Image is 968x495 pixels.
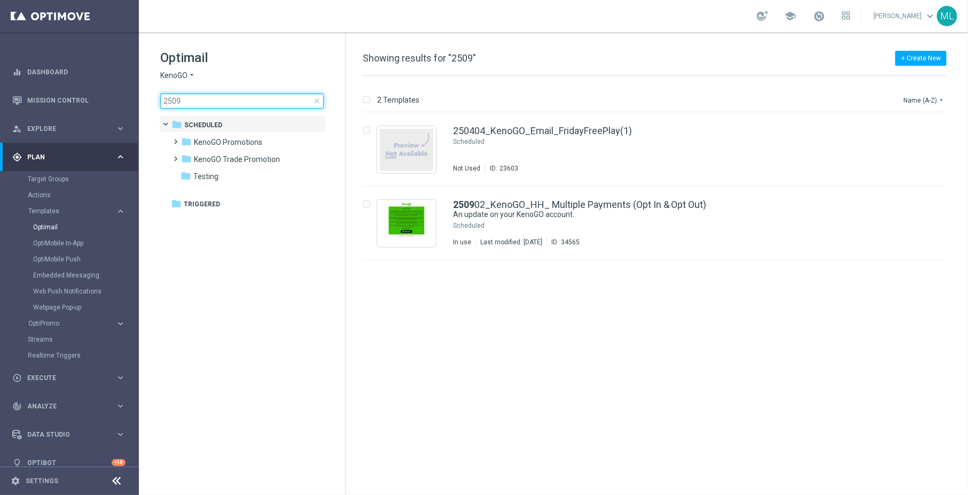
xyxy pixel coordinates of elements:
[33,239,111,247] a: OptiMobile In-App
[28,207,126,215] button: Templates keyboard_arrow_right
[12,430,126,439] button: Data Studio keyboard_arrow_right
[115,152,126,162] i: keyboard_arrow_right
[12,124,22,134] i: person_search
[453,199,474,210] b: 2509
[27,431,115,438] span: Data Studio
[937,6,957,26] div: ML
[12,458,22,468] i: lightbulb
[33,303,111,312] a: Webpage Pop-up
[476,238,547,246] div: Last modified: [DATE]
[12,401,115,411] div: Analyze
[160,94,324,109] input: Search Template
[12,96,126,105] div: Mission Control
[12,374,126,382] div: play_circle_outline Execute keyboard_arrow_right
[115,319,126,329] i: keyboard_arrow_right
[12,373,22,383] i: play_circle_outline
[33,219,138,235] div: Optimail
[27,58,126,86] a: Dashboard
[28,175,111,183] a: Target Groups
[33,287,111,296] a: Web Push Notifications
[453,221,485,230] div: Scheduled
[28,351,111,360] a: Realtime Triggers
[12,67,22,77] i: equalizer
[184,199,220,209] span: Triggered
[453,210,876,220] a: An update on your KenoGO account.
[27,375,115,381] span: Execute
[27,126,115,132] span: Explore
[453,137,485,146] div: Scheduled
[363,52,476,64] span: Showing results for "2509"
[28,347,138,363] div: Realtime Triggers
[181,171,191,181] i: folder
[28,203,138,315] div: Templates
[937,96,946,104] i: arrow_drop_down
[11,476,20,486] i: settings
[112,459,126,466] div: +10
[12,373,115,383] div: Execute
[115,401,126,411] i: keyboard_arrow_right
[28,335,111,344] a: Streams
[160,49,324,66] h1: Optimail
[171,119,182,130] i: folder
[453,126,632,136] a: 250404_KenoGO_Email_FridayFreePlay(1)
[784,10,796,22] span: school
[28,319,126,328] button: OptiPromo keyboard_arrow_right
[28,320,115,327] div: OptiPromo
[12,86,126,114] div: Mission Control
[453,210,901,220] div: An update on your KenoGO account.
[12,152,115,162] div: Plan
[547,238,580,246] div: ID:
[902,94,947,106] button: Name (A-Z)arrow_drop_down
[33,251,138,267] div: OptiMobile Push
[28,208,105,214] span: Templates
[12,430,115,439] div: Data Studio
[33,271,111,280] a: Embedded Messaging
[561,238,580,246] div: 34565
[12,68,126,76] div: equalizer Dashboard
[28,171,138,187] div: Target Groups
[194,154,280,164] span: KenoGO Trade Promotion
[380,203,433,244] img: 34565.jpeg
[28,315,138,331] div: OptiPromo
[12,402,126,411] div: track_changes Analyze keyboard_arrow_right
[188,71,196,81] i: arrow_drop_down
[12,401,22,411] i: track_changes
[115,429,126,439] i: keyboard_arrow_right
[12,153,126,161] button: gps_fixed Plan keyboard_arrow_right
[181,153,192,164] i: folder
[895,51,947,66] button: + Create New
[33,255,111,264] a: OptiMobile Push
[193,172,218,181] span: Testing
[28,320,105,327] span: OptiPromo
[115,206,126,216] i: keyboard_arrow_right
[380,129,433,171] img: noPreview.jpg
[33,267,138,283] div: Embedded Messaging
[352,113,966,187] div: Press SPACE to select this row.
[27,86,126,114] a: Mission Control
[12,448,126,477] div: Optibot
[12,459,126,467] button: lightbulb Optibot +10
[12,124,115,134] div: Explore
[485,164,518,173] div: ID:
[12,58,126,86] div: Dashboard
[115,373,126,383] i: keyboard_arrow_right
[313,97,321,105] span: close
[184,120,222,130] span: Scheduled
[28,191,111,199] a: Actions
[453,238,471,246] div: In use
[181,136,192,147] i: folder
[12,152,22,162] i: gps_fixed
[26,478,58,484] a: Settings
[160,71,188,81] span: KenoGO
[27,403,115,409] span: Analyze
[377,95,419,105] p: 2 Templates
[28,331,138,347] div: Streams
[453,200,707,210] a: 250902_KenoGO_HH_ Multiple Payments (Opt In & Opt Out)
[872,8,937,24] a: [PERSON_NAME]keyboard_arrow_down
[924,10,936,22] span: keyboard_arrow_down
